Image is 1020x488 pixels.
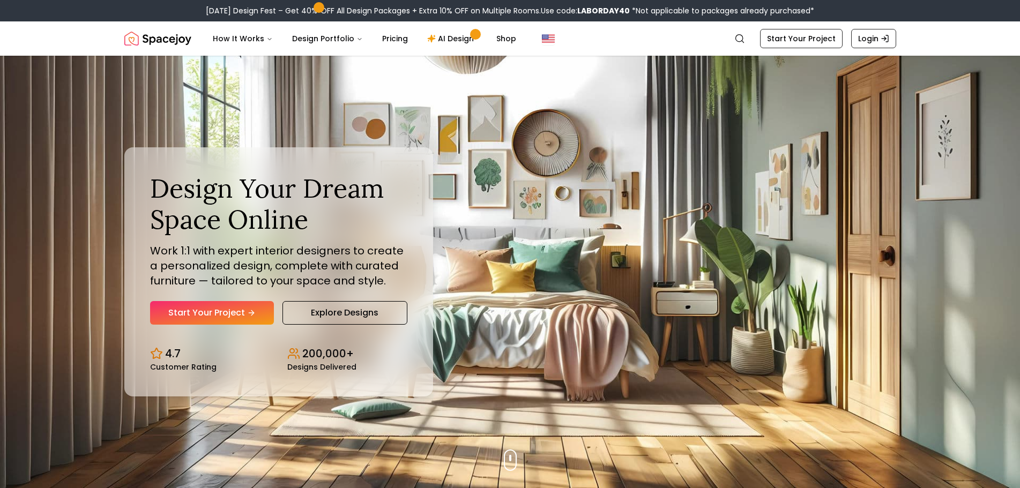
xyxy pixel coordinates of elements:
[287,363,356,371] small: Designs Delivered
[204,28,281,49] button: How It Works
[284,28,371,49] button: Design Portfolio
[204,28,525,49] nav: Main
[851,29,896,48] a: Login
[541,5,630,16] span: Use code:
[282,301,407,325] a: Explore Designs
[630,5,814,16] span: *Not applicable to packages already purchased*
[374,28,416,49] a: Pricing
[124,21,896,56] nav: Global
[488,28,525,49] a: Shop
[419,28,486,49] a: AI Design
[150,301,274,325] a: Start Your Project
[150,243,407,288] p: Work 1:1 with expert interior designers to create a personalized design, complete with curated fu...
[542,32,555,45] img: United States
[302,346,354,361] p: 200,000+
[150,363,217,371] small: Customer Rating
[165,346,181,361] p: 4.7
[124,28,191,49] img: Spacejoy Logo
[124,28,191,49] a: Spacejoy
[760,29,843,48] a: Start Your Project
[206,5,814,16] div: [DATE] Design Fest – Get 40% OFF All Design Packages + Extra 10% OFF on Multiple Rooms.
[577,5,630,16] b: LABORDAY40
[150,337,407,371] div: Design stats
[150,173,407,235] h1: Design Your Dream Space Online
